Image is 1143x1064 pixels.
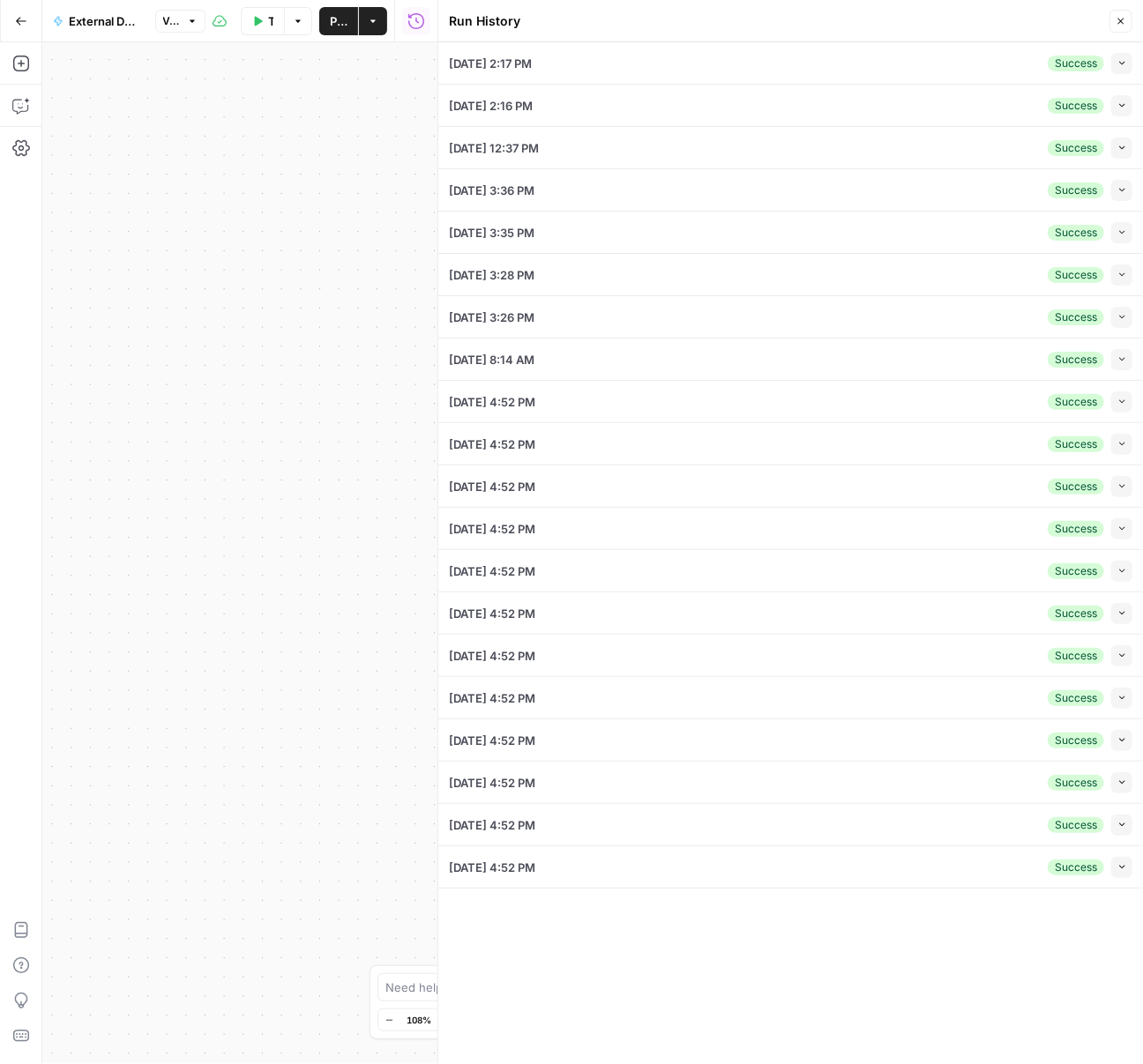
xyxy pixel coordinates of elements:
span: [DATE] 4:52 PM [449,562,535,580]
div: Success [1048,775,1104,791]
span: 108% [407,1013,431,1027]
div: Success [1048,309,1104,325]
div: Success [1048,436,1104,452]
span: [DATE] 2:16 PM [449,97,533,115]
span: [DATE] 4:52 PM [449,689,535,707]
span: [DATE] 2:17 PM [449,55,532,72]
span: [DATE] 4:52 PM [449,605,535,622]
span: [DATE] 4:52 PM [449,859,535,876]
button: Version 8 [155,10,206,33]
span: Version 8 [163,13,183,29]
div: Success [1048,394,1104,410]
button: Publish [319,7,358,35]
div: Success [1048,267,1104,283]
div: Success [1048,859,1104,875]
span: [DATE] 3:28 PM [449,266,534,284]
div: Success [1048,563,1104,579]
div: Success [1048,648,1104,664]
button: External Domain Checker [42,7,152,35]
button: Test Data [241,7,284,35]
div: Success [1048,352,1104,368]
span: [DATE] 4:52 PM [449,520,535,538]
span: [DATE] 4:52 PM [449,393,535,411]
div: Success [1048,521,1104,537]
span: Publish [330,12,347,30]
span: [DATE] 8:14 AM [449,351,534,368]
div: Success [1048,225,1104,241]
span: Test Data [268,12,273,30]
div: Success [1048,479,1104,495]
div: Success [1048,182,1104,198]
div: Success [1048,817,1104,833]
div: Success [1048,56,1104,71]
div: Success [1048,690,1104,706]
div: Success [1048,606,1104,621]
span: [DATE] 3:26 PM [449,309,534,326]
span: [DATE] 4:52 PM [449,435,535,453]
span: [DATE] 3:35 PM [449,224,534,242]
span: [DATE] 3:36 PM [449,182,534,199]
div: Success [1048,733,1104,748]
div: Success [1048,140,1104,156]
span: [DATE] 12:37 PM [449,139,539,157]
div: Success [1048,98,1104,114]
span: [DATE] 4:52 PM [449,478,535,495]
span: [DATE] 4:52 PM [449,732,535,749]
span: External Domain Checker [69,12,141,30]
span: [DATE] 4:52 PM [449,816,535,834]
span: [DATE] 4:52 PM [449,774,535,792]
span: [DATE] 4:52 PM [449,647,535,665]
